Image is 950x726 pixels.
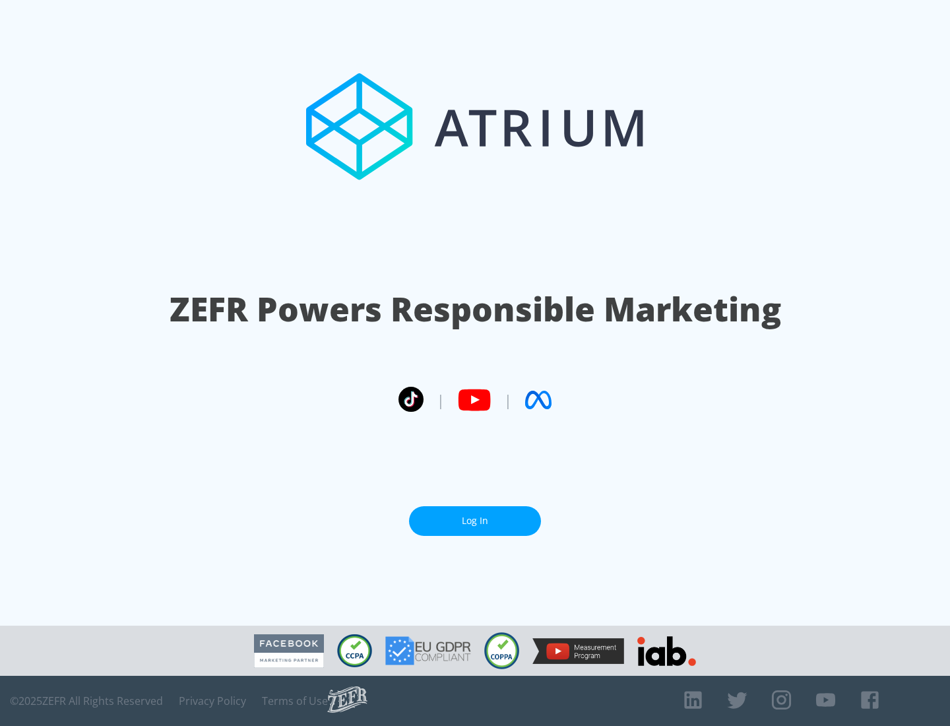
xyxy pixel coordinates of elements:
img: COPPA Compliant [484,632,519,669]
span: | [504,390,512,410]
h1: ZEFR Powers Responsible Marketing [170,286,781,332]
img: IAB [637,636,696,666]
a: Terms of Use [262,694,328,708]
img: CCPA Compliant [337,634,372,667]
a: Privacy Policy [179,694,246,708]
a: Log In [409,506,541,536]
span: © 2025 ZEFR All Rights Reserved [10,694,163,708]
img: Facebook Marketing Partner [254,634,324,668]
img: GDPR Compliant [385,636,471,665]
span: | [437,390,445,410]
img: YouTube Measurement Program [532,638,624,664]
